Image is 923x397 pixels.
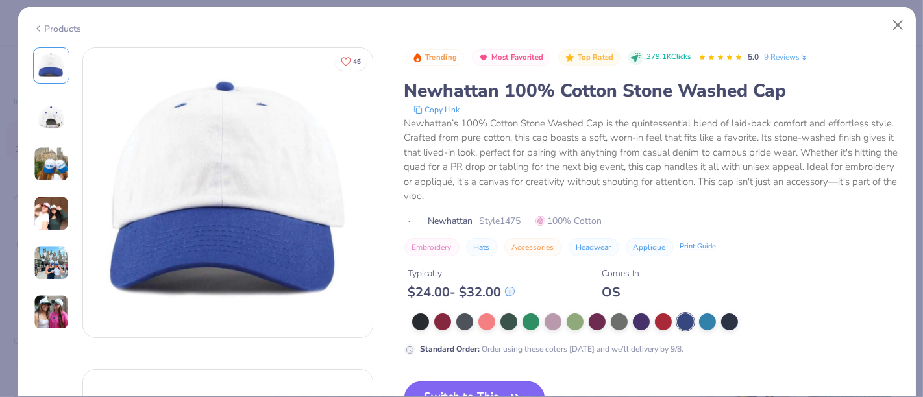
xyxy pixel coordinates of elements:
[535,214,602,228] span: 100% Cotton
[404,78,902,103] div: Newhattan 100% Cotton Stone Washed Cap
[748,52,759,62] span: 5.0
[34,147,69,182] img: User generated content
[602,284,640,300] div: OS
[34,196,69,231] img: User generated content
[569,238,619,256] button: Headwear
[480,214,521,228] span: Style 1475
[504,238,562,256] button: Accessories
[404,238,460,256] button: Embroidery
[558,49,621,66] button: Badge Button
[408,267,515,280] div: Typically
[646,52,691,63] span: 379.1K Clicks
[34,295,69,330] img: User generated content
[406,49,464,66] button: Badge Button
[33,22,82,36] div: Products
[626,238,674,256] button: Applique
[36,50,67,81] img: Front
[680,241,717,252] div: Print Guide
[602,267,640,280] div: Comes In
[335,52,367,71] button: Like
[466,238,498,256] button: Hats
[491,54,543,61] span: Most Favorited
[404,116,902,204] div: Newhattan’s 100% Cotton Stone Washed Cap is the quintessential blend of laid-back comfort and eff...
[36,99,67,130] img: Back
[472,49,550,66] button: Badge Button
[34,245,69,280] img: User generated content
[83,48,373,337] img: Front
[425,54,457,61] span: Trending
[428,214,473,228] span: Newhattan
[412,53,423,63] img: Trending sort
[764,51,809,63] a: 9 Reviews
[404,216,422,226] img: brand logo
[410,103,464,116] button: copy to clipboard
[353,58,361,65] span: 46
[578,54,614,61] span: Top Rated
[408,284,515,300] div: $ 24.00 - $ 32.00
[886,13,911,38] button: Close
[421,344,480,354] strong: Standard Order :
[478,53,489,63] img: Most Favorited sort
[698,47,743,68] div: 5.0 Stars
[565,53,575,63] img: Top Rated sort
[421,343,684,355] div: Order using these colors [DATE] and we’ll delivery by 9/8.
